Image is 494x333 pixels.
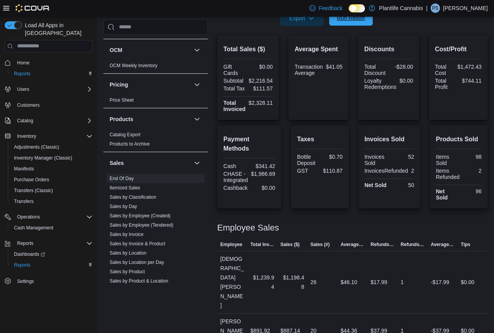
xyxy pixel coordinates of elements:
a: Sales by Product [110,269,145,274]
div: Subtotal [223,78,246,84]
h2: Invoices Sold [365,135,414,144]
span: Manifests [14,166,34,172]
button: Settings [2,275,96,286]
div: $111.57 [250,85,273,92]
div: -$17.99 [431,277,449,287]
div: OCM [103,61,208,73]
div: Total Discount [364,64,387,76]
span: Transfers [11,197,93,206]
span: Inventory Manager (Classic) [14,155,72,161]
button: Products [110,115,191,123]
span: Sales by Invoice [110,231,143,238]
div: 1 [401,277,404,287]
div: Loyalty Redemptions [364,78,396,90]
a: Itemized Sales [110,185,140,191]
span: Sales ($) [280,241,299,248]
div: Total Tax [223,85,247,92]
button: Inventory [2,131,96,142]
span: Transfers (Classic) [11,186,93,195]
button: Run Report [329,10,373,26]
a: Sales by Employee (Created) [110,213,171,219]
button: Inventory [14,132,39,141]
h3: Employee Sales [217,223,279,232]
button: Adjustments (Classic) [8,142,96,153]
div: GST [297,168,318,174]
div: $0.00 [251,185,275,191]
span: Sales by Classification [110,194,156,200]
img: Cova [16,4,50,12]
div: Sales [103,174,208,307]
a: Sales by Day [110,204,137,209]
a: Dashboards [8,249,96,260]
a: Price Sheet [110,97,134,103]
div: $1,472.43 [457,64,482,70]
div: Invoices Sold [365,154,388,166]
button: Operations [2,212,96,222]
a: Home [14,58,33,68]
span: Total Invoiced [250,241,274,248]
span: Catalog [14,116,93,125]
span: Settings [14,276,93,286]
div: Gift Cards [223,64,247,76]
nav: Complex example [5,54,93,307]
div: $2,216.54 [249,78,273,84]
span: Reports [14,239,93,248]
a: Sales by Invoice [110,232,143,237]
strong: Total Invoiced [223,100,246,112]
button: Reports [14,239,37,248]
button: Customers [2,99,96,111]
div: Products [103,130,208,152]
a: Reports [11,69,33,78]
a: Manifests [11,164,37,173]
a: Settings [14,277,37,286]
a: Adjustments (Classic) [11,142,62,152]
button: Home [2,57,96,68]
a: Catalog Export [110,132,140,137]
span: Sales by Day [110,203,137,210]
div: $110.87 [321,168,343,174]
button: Operations [14,212,43,222]
span: Home [14,58,93,68]
button: Sales [192,158,202,168]
button: Cash Management [8,222,96,233]
input: Dark Mode [349,4,365,12]
div: Items Sold [436,154,457,166]
div: $0.00 [250,64,273,70]
span: End Of Day [110,175,134,182]
a: Transfers (Classic) [11,186,56,195]
span: Reports [17,240,33,246]
a: Sales by Location per Day [110,260,164,265]
div: InvoicesRefunded [365,168,408,174]
span: Sales by Invoice & Product [110,241,165,247]
h2: Total Sales ($) [223,45,273,54]
p: Plantlife Cannabis [379,3,423,13]
button: Products [192,114,202,124]
button: Sales [110,159,191,167]
button: Reports [8,68,96,79]
span: Cash Management [14,225,53,231]
a: Sales by Classification [110,194,156,200]
span: Sales (#) [311,241,330,248]
a: Transfers [11,197,37,206]
h2: Average Spent [295,45,342,54]
button: OCM [110,46,191,54]
a: Inventory Manager (Classic) [11,153,75,163]
p: | [426,3,428,13]
div: Transaction Average [295,64,323,76]
span: Transfers [14,198,33,205]
span: Catalog [17,118,33,124]
div: CHASE - Integrated [223,171,248,183]
span: Manifests [11,164,93,173]
span: Run Report [337,14,365,22]
a: Feedback [306,0,346,16]
span: Reports [14,262,30,268]
a: Reports [11,260,33,270]
div: $1,986.69 [251,171,275,177]
span: Products to Archive [110,141,150,147]
p: [PERSON_NAME] [443,3,488,13]
div: Pricing [103,95,208,108]
div: $0.70 [321,154,343,160]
